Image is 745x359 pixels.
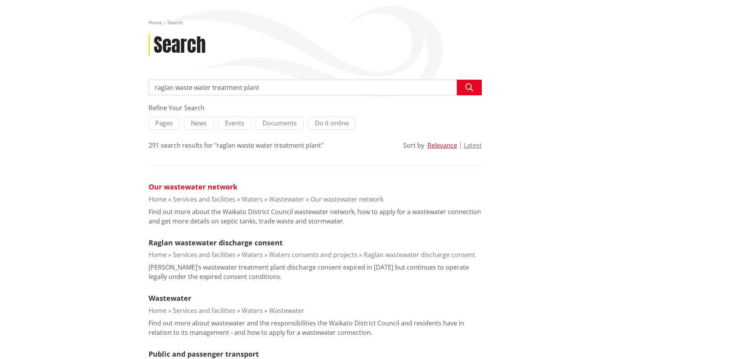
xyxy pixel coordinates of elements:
a: Waters [242,306,263,315]
a: Waters [242,195,263,204]
a: Home [149,306,167,315]
span: Events [225,119,244,127]
a: Home [149,19,162,26]
p: Find out more about the Waikato District Council wastewater network, how to apply for a wastewate... [149,207,482,226]
p: [PERSON_NAME]’s wastewater treatment plant discharge consent expired in [DATE] but continues to o... [149,263,482,281]
a: Services and facilities [173,195,235,204]
span: Do it online [315,119,349,127]
span: Search [167,19,183,26]
a: Public and passenger transport [149,349,259,359]
div: Sort by [403,141,424,150]
span: Pages [155,119,173,127]
span: News [191,119,207,127]
iframe: Messenger Launcher [709,326,737,354]
a: Our wastewater network [311,195,383,204]
a: Waters consents and projects [269,250,357,259]
a: Services and facilities [173,306,235,315]
span: Documents [262,119,297,127]
h1: Search [154,34,206,57]
div: 291 search results for "raglan waste water treatment plant" [149,141,323,150]
nav: breadcrumb [149,20,597,26]
a: Home [149,250,167,259]
a: Wastewater [149,293,191,303]
div: Refine Your Search [149,103,482,113]
button: Latest [464,142,482,149]
a: Services and facilities [173,250,235,259]
a: Raglan wastewater discharge consent [364,250,475,259]
a: Wastewater [269,306,304,315]
input: Search input [149,80,482,95]
p: Find out more about wastewater and the responsibilities the Waikato District Council and resident... [149,318,482,337]
a: Waters [242,250,263,259]
button: Relevance [427,142,457,149]
a: Home [149,195,167,204]
a: Wastewater [269,195,304,204]
a: Raglan wastewater discharge consent [149,238,283,247]
a: Our wastewater network [149,182,237,191]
